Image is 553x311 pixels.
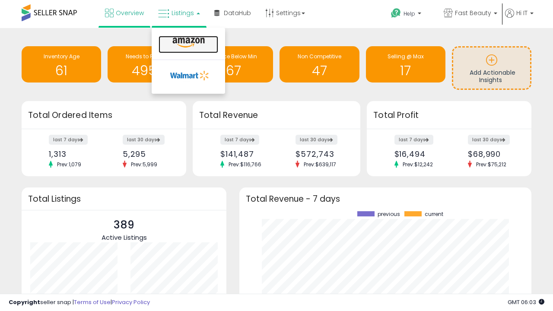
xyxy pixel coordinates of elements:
p: 389 [102,217,147,233]
span: Needs to Reprice [126,53,169,60]
span: Prev: 5,999 [127,161,162,168]
h1: 47 [284,63,355,78]
a: Needs to Reprice 4957 [108,46,187,83]
i: Get Help [391,8,401,19]
a: Privacy Policy [112,298,150,306]
span: DataHub [224,9,251,17]
label: last 7 days [49,135,88,145]
a: Terms of Use [74,298,111,306]
div: $572,743 [296,149,345,159]
a: Selling @ Max 17 [366,46,445,83]
div: $16,494 [394,149,443,159]
a: Add Actionable Insights [453,48,530,89]
h3: Total Revenue - 7 days [246,196,525,202]
div: $68,990 [468,149,516,159]
h1: 67 [198,63,269,78]
span: Prev: $639,117 [299,161,340,168]
span: Overview [116,9,144,17]
span: Fast Beauty [455,9,491,17]
div: seller snap | | [9,298,150,307]
h1: 61 [26,63,97,78]
h1: 17 [370,63,441,78]
h3: Total Listings [28,196,220,202]
span: Active Listings [102,233,147,242]
div: $141,487 [220,149,270,159]
span: BB Price Below Min [210,53,257,60]
span: Help [404,10,415,17]
span: Prev: $116,766 [224,161,266,168]
h1: 4957 [112,63,183,78]
label: last 30 days [296,135,337,145]
span: Selling @ Max [388,53,424,60]
span: Listings [172,9,194,17]
h3: Total Ordered Items [28,109,180,121]
label: last 7 days [394,135,433,145]
a: Inventory Age 61 [22,46,101,83]
a: BB Price Below Min 67 [194,46,273,83]
span: Prev: 1,079 [53,161,86,168]
h3: Total Profit [373,109,525,121]
div: 1,313 [49,149,97,159]
a: Help [384,1,436,28]
label: last 30 days [468,135,510,145]
h3: Total Revenue [199,109,354,121]
span: previous [378,211,400,217]
strong: Copyright [9,298,40,306]
span: current [425,211,443,217]
span: Add Actionable Insights [470,68,515,85]
label: last 7 days [220,135,259,145]
span: Hi IT [516,9,528,17]
span: Non Competitive [298,53,341,60]
span: 2025-09-10 06:03 GMT [508,298,544,306]
span: Prev: $12,242 [398,161,437,168]
span: Prev: $75,212 [472,161,511,168]
span: Inventory Age [44,53,79,60]
a: Hi IT [505,9,534,28]
label: last 30 days [123,135,165,145]
a: Non Competitive 47 [280,46,359,83]
div: 5,295 [123,149,171,159]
